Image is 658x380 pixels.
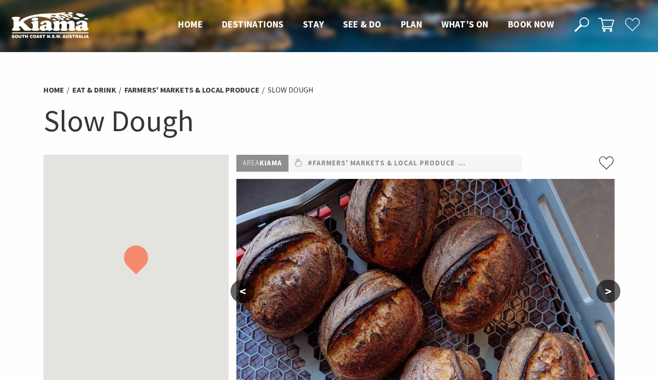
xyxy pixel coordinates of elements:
[441,18,489,30] span: What’s On
[268,84,314,96] li: Slow Dough
[343,18,381,30] span: See & Do
[43,85,64,95] a: Home
[222,18,284,30] span: Destinations
[178,18,203,30] span: Home
[236,155,288,172] p: Kiama
[401,18,423,30] span: Plan
[168,17,563,33] nav: Main Menu
[508,18,554,30] span: Book now
[43,101,615,140] h1: Slow Dough
[596,280,620,303] button: >
[303,18,324,30] span: Stay
[458,157,549,169] a: #Restaurants & Cafés
[12,12,89,38] img: Kiama Logo
[308,157,455,169] a: #Farmers' Markets & Local Produce
[124,85,260,95] a: Farmers' Markets & Local Produce
[231,280,255,303] button: <
[243,158,260,167] span: Area
[72,85,116,95] a: Eat & Drink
